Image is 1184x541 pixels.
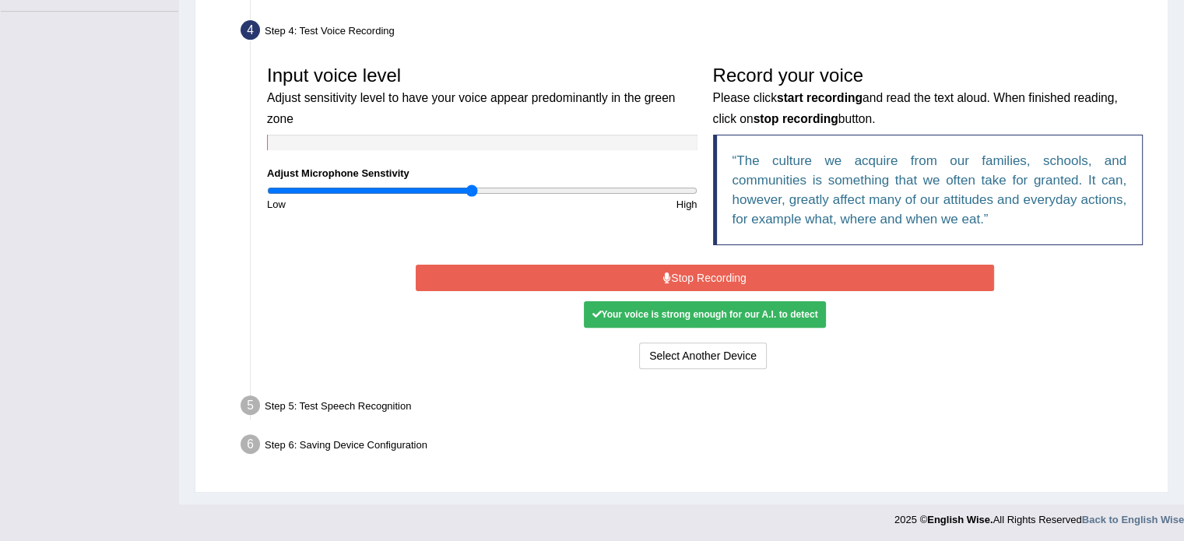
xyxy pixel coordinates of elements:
[639,343,767,369] button: Select Another Device
[259,197,482,212] div: Low
[1082,514,1184,525] a: Back to English Wise
[713,91,1118,125] small: Please click and read the text aloud. When finished reading, click on button.
[584,301,825,328] div: Your voice is strong enough for our A.I. to detect
[234,391,1161,425] div: Step 5: Test Speech Recognition
[267,91,675,125] small: Adjust sensitivity level to have your voice appear predominantly in the green zone
[713,65,1144,127] h3: Record your voice
[927,514,993,525] strong: English Wise.
[267,65,697,127] h3: Input voice level
[234,430,1161,464] div: Step 6: Saving Device Configuration
[894,504,1184,527] div: 2025 © All Rights Reserved
[267,166,409,181] label: Adjust Microphone Senstivity
[482,197,704,212] div: High
[777,91,863,104] b: start recording
[754,112,838,125] b: stop recording
[234,16,1161,50] div: Step 4: Test Voice Recording
[733,153,1127,227] q: The culture we acquire from our families, schools, and communities is something that we often tak...
[416,265,994,291] button: Stop Recording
